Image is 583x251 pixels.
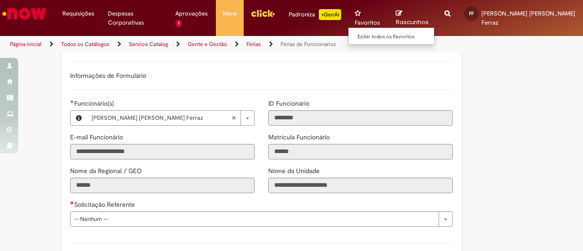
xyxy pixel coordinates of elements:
[108,9,162,27] span: Despesas Corporativas
[70,72,146,80] label: Informações de Formulário
[70,100,74,103] span: Obrigatório Preenchido
[70,178,255,193] input: Nome da Regional / GEO
[281,41,336,48] a: Férias de Funcionários
[61,41,109,48] a: Todos os Catálogos
[268,144,453,159] input: Matrícula Funcionário
[268,167,322,175] span: Somente leitura - Nome da Unidade
[175,20,182,27] span: 1
[70,167,143,175] span: Somente leitura - Nome da Regional / GEO
[1,5,48,23] img: ServiceNow
[481,10,575,26] span: [PERSON_NAME] [PERSON_NAME] Ferraz
[74,200,137,209] span: Solicitação Referente
[469,10,474,16] span: FF
[227,111,240,125] abbr: Limpar campo Funcionário(s)
[129,41,168,48] a: Service Catalog
[7,36,382,53] ul: Trilhas de página
[348,27,434,45] ul: Favoritos
[319,9,341,20] p: +GenAi
[70,144,255,159] input: E-mail Funcionário
[74,99,116,108] span: Necessários - Funcionário(s)
[246,41,261,48] a: Férias
[268,178,453,193] input: Nome da Unidade
[289,9,341,20] div: Padroniza
[268,99,311,108] span: Somente leitura - ID Funcionário
[70,201,74,205] span: Necessários
[71,111,87,125] button: Funcionário(s), Visualizar este registro Fernando Matheus Pacheco Batista Ferraz
[92,111,231,125] span: [PERSON_NAME] [PERSON_NAME] Ferraz
[87,111,254,125] a: [PERSON_NAME] [PERSON_NAME] FerrazLimpar campo Funcionário(s)
[175,9,208,18] span: Aprovações
[251,6,275,20] img: click_logo_yellow_360x200.png
[62,9,94,18] span: Requisições
[348,32,449,42] a: Exibir todos os Favoritos
[396,10,431,26] a: Rascunhos
[223,9,237,18] span: More
[396,18,429,26] span: Rascunhos
[268,133,332,141] span: Somente leitura - Matrícula Funcionário
[74,212,434,226] span: -- Nenhum --
[268,110,453,126] input: ID Funcionário
[188,41,227,48] a: Gente e Gestão
[70,133,125,141] span: Somente leitura - E-mail Funcionário
[355,18,380,27] span: Favoritos
[10,41,41,48] a: Página inicial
